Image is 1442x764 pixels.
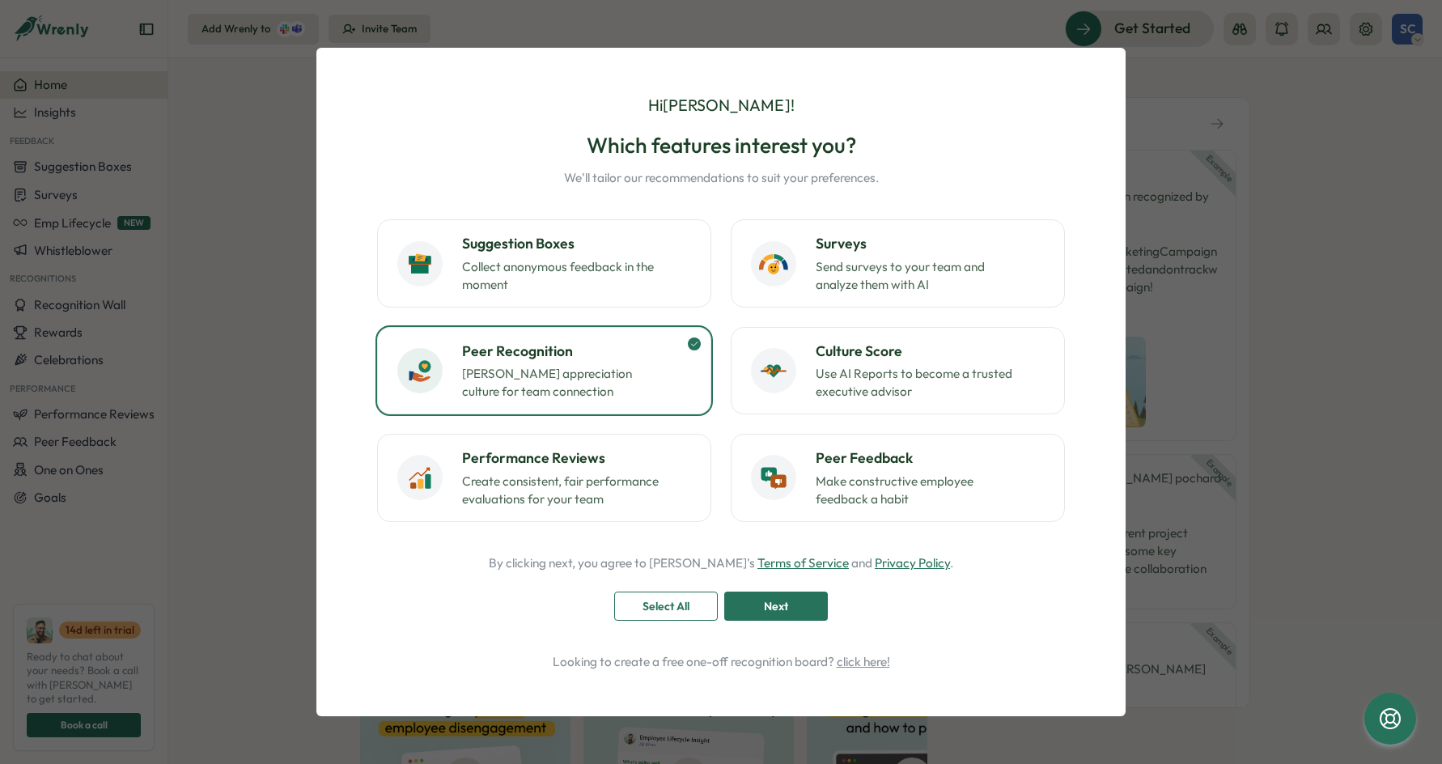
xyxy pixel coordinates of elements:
[489,554,953,572] p: By clicking next, you agree to [PERSON_NAME]'s and .
[816,473,1018,508] p: Make constructive employee feedback a habit
[462,258,664,294] p: Collect anonymous feedback in the moment
[614,592,718,621] button: Select All
[837,654,890,669] a: click here!
[564,169,879,187] p: We'll tailor our recommendations to suit your preferences.
[724,592,828,621] button: Next
[648,93,795,118] p: Hi [PERSON_NAME] !
[564,131,879,159] h2: Which features interest you?
[377,219,711,307] button: Suggestion BoxesCollect anonymous feedback in the moment
[462,233,691,254] h3: Suggestion Boxes
[757,555,849,571] a: Terms of Service
[462,341,691,362] h3: Peer Recognition
[731,434,1065,521] button: Peer FeedbackMake constructive employee feedback a habit
[875,555,950,571] a: Privacy Policy
[731,327,1065,414] button: Culture ScoreUse AI Reports to become a trusted executive advisor
[377,434,711,521] button: Performance ReviewsCreate consistent, fair performance evaluations for your team
[377,327,711,414] button: Peer Recognition[PERSON_NAME] appreciation culture for team connection
[731,219,1065,307] button: SurveysSend surveys to your team and analyze them with AI
[362,653,1080,671] p: Looking to create a free one-off recognition board?
[764,592,788,620] span: Next
[462,365,664,401] p: [PERSON_NAME] appreciation culture for team connection
[462,448,691,469] h3: Performance Reviews
[816,233,1045,254] h3: Surveys
[816,341,1045,362] h3: Culture Score
[462,473,664,508] p: Create consistent, fair performance evaluations for your team
[643,592,689,620] span: Select All
[816,448,1045,469] h3: Peer Feedback
[816,258,1018,294] p: Send surveys to your team and analyze them with AI
[816,365,1018,401] p: Use AI Reports to become a trusted executive advisor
